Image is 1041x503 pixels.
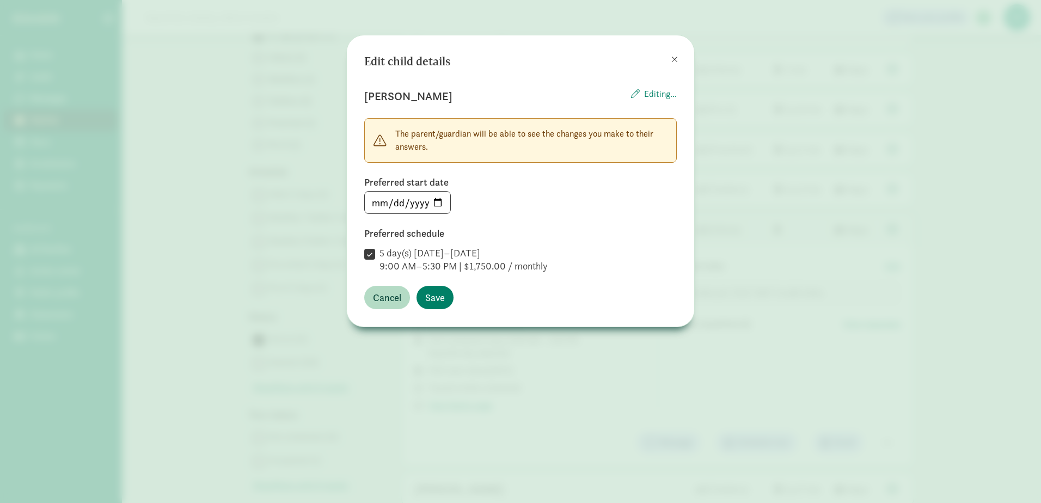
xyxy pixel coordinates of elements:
div: 5 day(s) [DATE]–[DATE] [379,247,548,260]
div: 9:00 AM–5:30 PM | $1,750.00 / monthly [379,260,548,273]
div: Editing... [631,88,677,105]
label: Preferred start date [364,176,677,189]
p: [PERSON_NAME] [364,88,452,105]
div: The parent/guardian will be able to see the changes you make to their answers. [364,118,677,163]
iframe: Chat Widget [987,451,1041,503]
button: Save [417,286,454,309]
button: Cancel [364,286,410,309]
span: Cancel [373,290,401,305]
span: Save [425,290,445,305]
label: Preferred schedule [364,227,677,240]
h3: Edit child details [364,53,450,70]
